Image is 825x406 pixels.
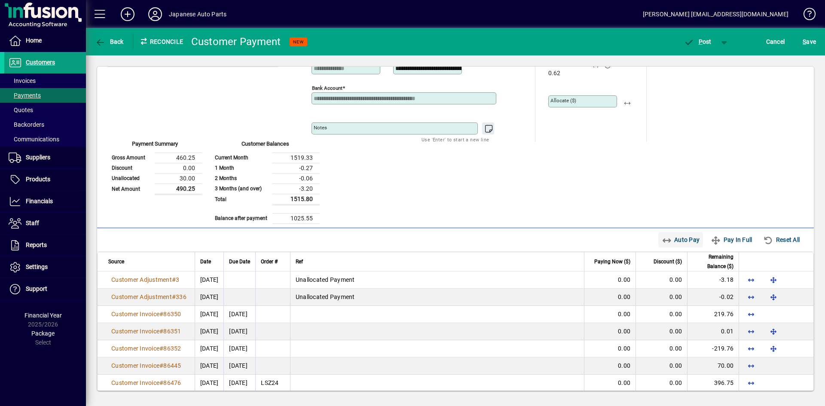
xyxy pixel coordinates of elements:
[133,35,185,49] div: Reconcile
[223,340,255,357] td: [DATE]
[111,276,172,283] span: Customer Adjustment
[669,276,682,283] span: 0.00
[108,309,184,319] a: Customer Invoice#86350
[211,142,320,224] app-page-summary-card: Customer Balances
[422,134,489,144] mat-hint: Use 'Enter' to start a new line
[290,289,584,306] td: Unallocated Payment
[9,136,59,143] span: Communications
[111,379,159,386] span: Customer Invoice
[699,38,703,45] span: P
[272,213,320,223] td: 1025.55
[669,311,682,317] span: 0.00
[618,276,630,283] span: 0.00
[31,330,55,337] span: Package
[26,198,53,205] span: Financials
[766,35,785,49] span: Cancel
[4,169,86,190] a: Products
[163,328,181,335] span: 86351
[111,311,159,317] span: Customer Invoice
[26,285,47,292] span: Support
[764,34,787,49] button: Cancel
[669,379,682,386] span: 0.00
[272,153,320,163] td: 1519.33
[95,38,124,45] span: Back
[108,344,184,353] a: Customer Invoice#86352
[26,176,50,183] span: Products
[26,263,48,270] span: Settings
[760,232,803,247] button: Reset All
[223,323,255,340] td: [DATE]
[163,362,181,369] span: 86445
[108,361,184,370] a: Customer Invoice#86445
[714,311,734,317] span: 219.76
[272,173,320,183] td: -0.06
[172,293,176,300] span: #
[108,275,182,284] a: Customer Adjustment#3
[4,278,86,300] a: Support
[296,257,303,266] span: Ref
[714,379,734,386] span: 396.75
[4,103,86,117] a: Quotes
[114,6,141,22] button: Add
[111,362,159,369] span: Customer Invoice
[108,327,184,336] a: Customer Invoice#86351
[111,345,159,352] span: Customer Invoice
[26,241,47,248] span: Reports
[107,140,202,153] div: Payment Summary
[93,34,126,49] button: Back
[229,257,250,266] span: Due Date
[4,213,86,234] a: Staff
[4,147,86,168] a: Suppliers
[618,328,630,335] span: 0.00
[550,98,576,104] mat-label: Allocate ($)
[4,235,86,256] a: Reports
[721,328,733,335] span: 0.01
[618,293,630,300] span: 0.00
[255,375,290,392] td: LSZ24
[24,312,62,319] span: Financial Year
[9,107,33,113] span: Quotes
[211,163,272,173] td: 1 Month
[719,276,733,283] span: -3.18
[141,6,169,22] button: Profile
[107,153,155,163] td: Gross Amount
[4,88,86,103] a: Payments
[26,59,55,66] span: Customers
[9,92,41,99] span: Payments
[719,293,733,300] span: -0.02
[163,345,181,352] span: 86352
[684,38,712,45] span: ost
[108,257,124,266] span: Source
[107,173,155,183] td: Unallocated
[211,153,272,163] td: Current Month
[4,256,86,278] a: Settings
[662,233,700,247] span: Auto Pay
[223,306,255,323] td: [DATE]
[594,257,630,266] span: Paying Now ($)
[159,328,163,335] span: #
[159,362,163,369] span: #
[718,362,733,369] span: 70.00
[548,70,560,77] span: 0.62
[797,2,814,30] a: Knowledge Base
[191,35,281,49] div: Customer Payment
[26,220,39,226] span: Staff
[9,77,36,84] span: Invoices
[669,345,682,352] span: 0.00
[211,173,272,183] td: 2 Months
[711,233,752,247] span: Pay In Full
[159,379,163,386] span: #
[261,257,278,266] span: Order #
[155,183,202,194] td: 490.25
[111,328,159,335] span: Customer Invoice
[712,345,733,352] span: -219.76
[618,345,630,352] span: 0.00
[4,30,86,52] a: Home
[272,163,320,173] td: -0.27
[654,257,682,266] span: Discount ($)
[658,232,703,247] button: Auto Pay
[200,328,219,335] span: [DATE]
[159,345,163,352] span: #
[618,379,630,386] span: 0.00
[107,163,155,173] td: Discount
